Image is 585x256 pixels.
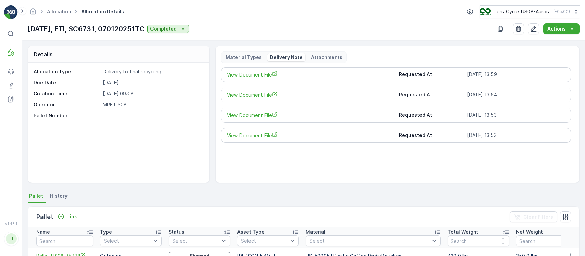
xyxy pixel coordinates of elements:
[34,101,100,108] p: Operator
[547,25,566,32] p: Actions
[467,71,565,78] p: [DATE] 13:59
[103,68,203,75] p: Delivery to final recycling
[4,227,18,251] button: TT
[100,229,112,235] p: Type
[36,235,93,246] input: Search
[523,213,553,220] p: Clear Filters
[399,71,464,78] p: Requested At
[448,235,509,246] input: Search
[270,54,303,61] p: Delivery Note
[34,79,100,86] p: Due Date
[150,25,177,32] p: Completed
[29,10,37,16] a: Homepage
[309,237,430,244] p: Select
[47,9,71,14] a: Allocation
[50,193,68,199] span: History
[241,237,288,244] p: Select
[34,68,100,75] p: Allocation Type
[553,9,570,14] p: ( -05:00 )
[227,71,393,78] a: View Document File
[172,237,220,244] p: Select
[67,213,77,220] p: Link
[147,25,189,33] button: Completed
[4,222,18,226] span: v 1.48.1
[467,112,565,119] p: [DATE] 13:53
[493,8,551,15] p: TerraCycle-US08-Aurora
[467,132,565,139] p: [DATE] 13:53
[103,90,203,97] p: [DATE] 09:08
[227,112,393,119] a: View Document File
[399,91,464,98] p: Requested At
[34,112,100,119] p: Pallet Number
[103,79,203,86] p: [DATE]
[36,229,50,235] p: Name
[399,132,464,139] p: Requested At
[226,54,262,61] p: Material Types
[516,229,543,235] p: Net Weight
[34,50,53,58] p: Details
[103,112,203,119] p: -
[480,8,491,15] img: image_ci7OI47.png
[516,235,578,246] input: Search
[80,8,125,15] span: Allocation Details
[36,212,53,222] p: Pallet
[29,193,43,199] span: Pallet
[510,211,557,222] button: Clear Filters
[480,5,580,18] button: TerraCycle-US08-Aurora(-05:00)
[311,54,342,61] p: Attachments
[55,212,80,221] button: Link
[6,233,17,244] div: TT
[399,112,464,119] p: Requested At
[227,132,393,139] a: View Document File
[34,90,100,97] p: Creation Time
[306,229,325,235] p: Material
[4,5,18,19] img: logo
[543,23,580,34] button: Actions
[169,229,184,235] p: Status
[448,229,478,235] p: Total Weight
[104,237,151,244] p: Select
[28,24,145,34] p: [DATE], FTI, SC6731, 070120251TC
[237,229,265,235] p: Asset Type
[103,101,203,108] p: MRF.US08
[467,91,565,98] p: [DATE] 13:54
[227,91,393,98] a: View Document File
